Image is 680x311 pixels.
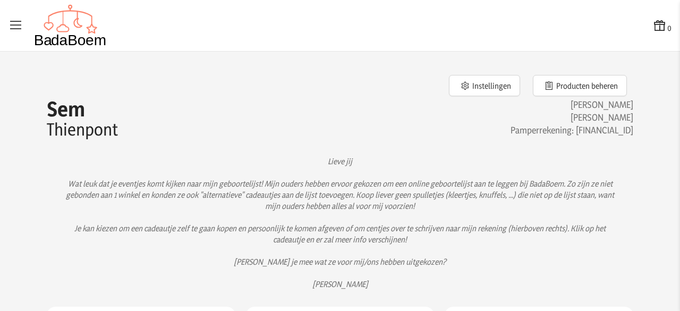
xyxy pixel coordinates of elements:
[340,98,633,111] h3: [PERSON_NAME]
[652,18,671,33] button: 0
[449,75,520,96] button: Instellingen
[34,4,107,47] img: Badaboem
[47,120,340,139] p: Thienpont
[340,124,633,137] h3: Pamperrekening: [FINANCIAL_ID]
[64,156,616,290] p: Lieve jij Wat leuk dat je eventjes komt kijken naar mijn geboortelijst! Mijn ouders hebben ervoor...
[340,111,633,124] h3: [PERSON_NAME]
[47,98,340,120] p: Sem
[533,75,627,96] button: Producten beheren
